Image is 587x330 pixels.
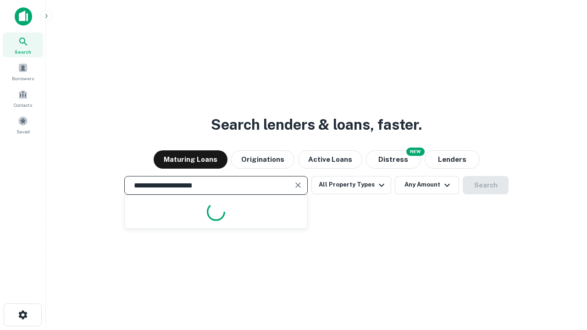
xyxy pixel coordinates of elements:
h3: Search lenders & loans, faster. [211,114,422,136]
button: Originations [231,150,294,169]
button: Lenders [425,150,480,169]
a: Search [3,33,43,57]
a: Borrowers [3,59,43,84]
button: Any Amount [395,176,459,194]
button: Active Loans [298,150,362,169]
button: Clear [292,179,305,192]
button: All Property Types [311,176,391,194]
div: NEW [406,148,425,156]
a: Saved [3,112,43,137]
iframe: Chat Widget [541,257,587,301]
img: capitalize-icon.png [15,7,32,26]
span: Borrowers [12,75,34,82]
button: Maturing Loans [154,150,227,169]
span: Contacts [14,101,32,109]
span: Saved [17,128,30,135]
span: Search [15,48,31,55]
a: Contacts [3,86,43,110]
button: Search distressed loans with lien and other non-mortgage details. [366,150,421,169]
